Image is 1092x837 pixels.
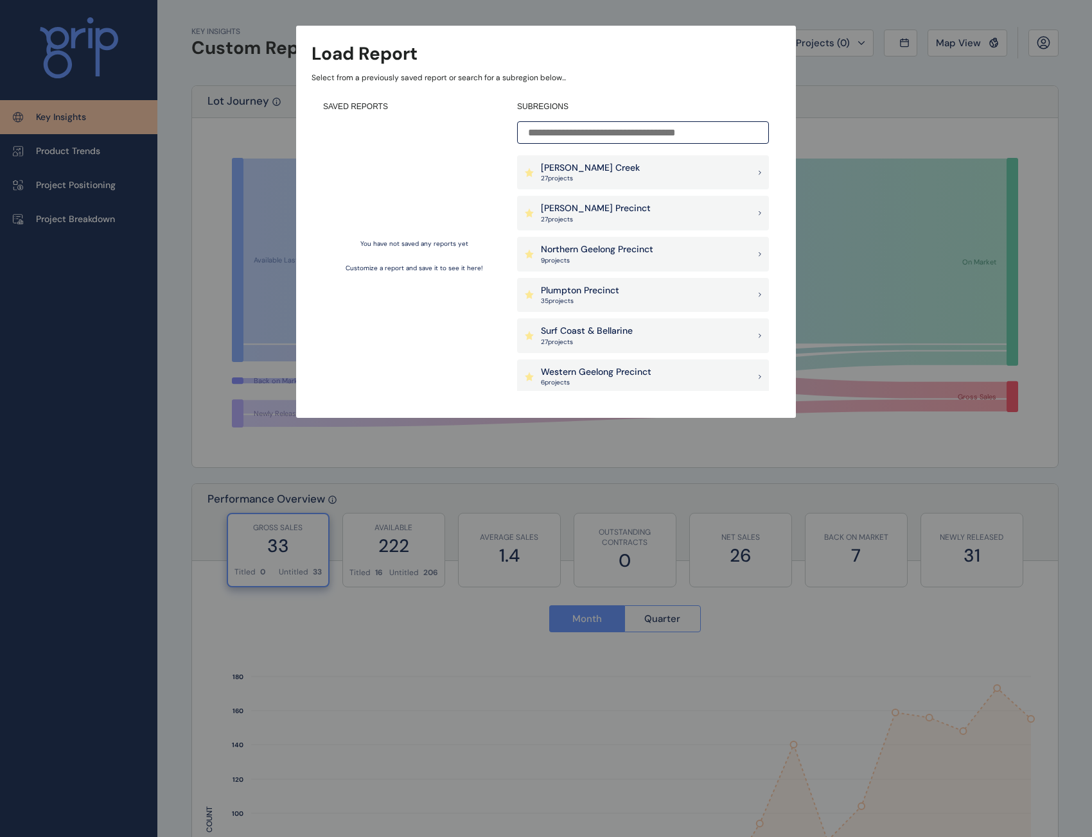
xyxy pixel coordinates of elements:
[541,215,651,224] p: 27 project s
[541,202,651,215] p: [PERSON_NAME] Precinct
[360,239,468,248] p: You have not saved any reports yet
[541,162,640,175] p: [PERSON_NAME] Creek
[323,101,506,112] h4: SAVED REPORTS
[541,366,651,379] p: Western Geelong Precinct
[541,174,640,183] p: 27 project s
[346,264,483,273] p: Customize a report and save it to see it here!
[312,41,418,66] h3: Load Report
[541,378,651,387] p: 6 project s
[312,73,780,83] p: Select from a previously saved report or search for a subregion below...
[541,284,619,297] p: Plumpton Precinct
[541,297,619,306] p: 35 project s
[541,338,633,347] p: 27 project s
[541,243,653,256] p: Northern Geelong Precinct
[517,101,769,112] h4: SUBREGIONS
[541,325,633,338] p: Surf Coast & Bellarine
[541,256,653,265] p: 9 project s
